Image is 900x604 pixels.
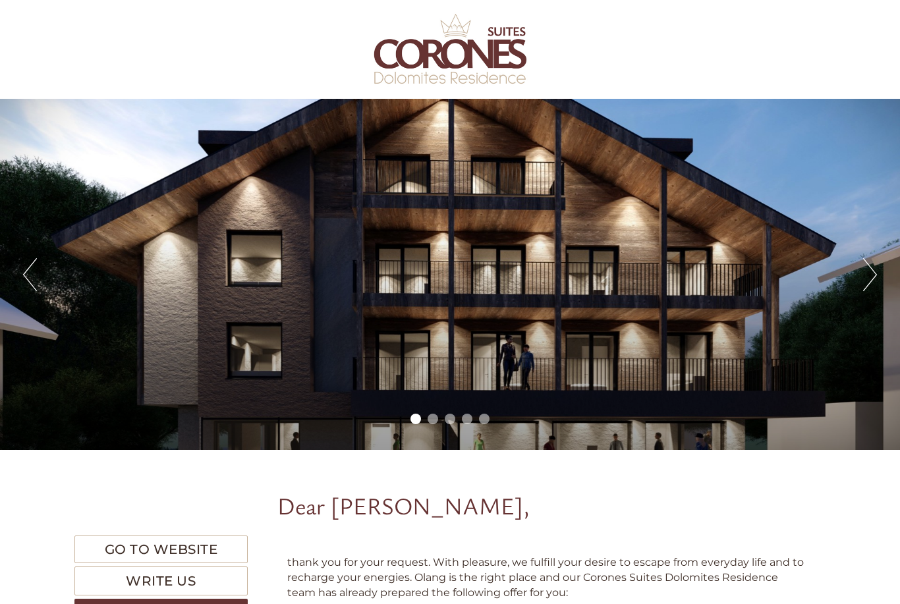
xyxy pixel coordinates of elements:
a: Go to website [74,535,248,564]
button: Next [863,258,877,291]
h1: Dear [PERSON_NAME], [277,493,530,519]
a: Write us [74,566,248,595]
button: Previous [23,258,37,291]
p: thank you for your request. With pleasure, we fulfill your desire to escape from everyday life an... [287,555,806,601]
